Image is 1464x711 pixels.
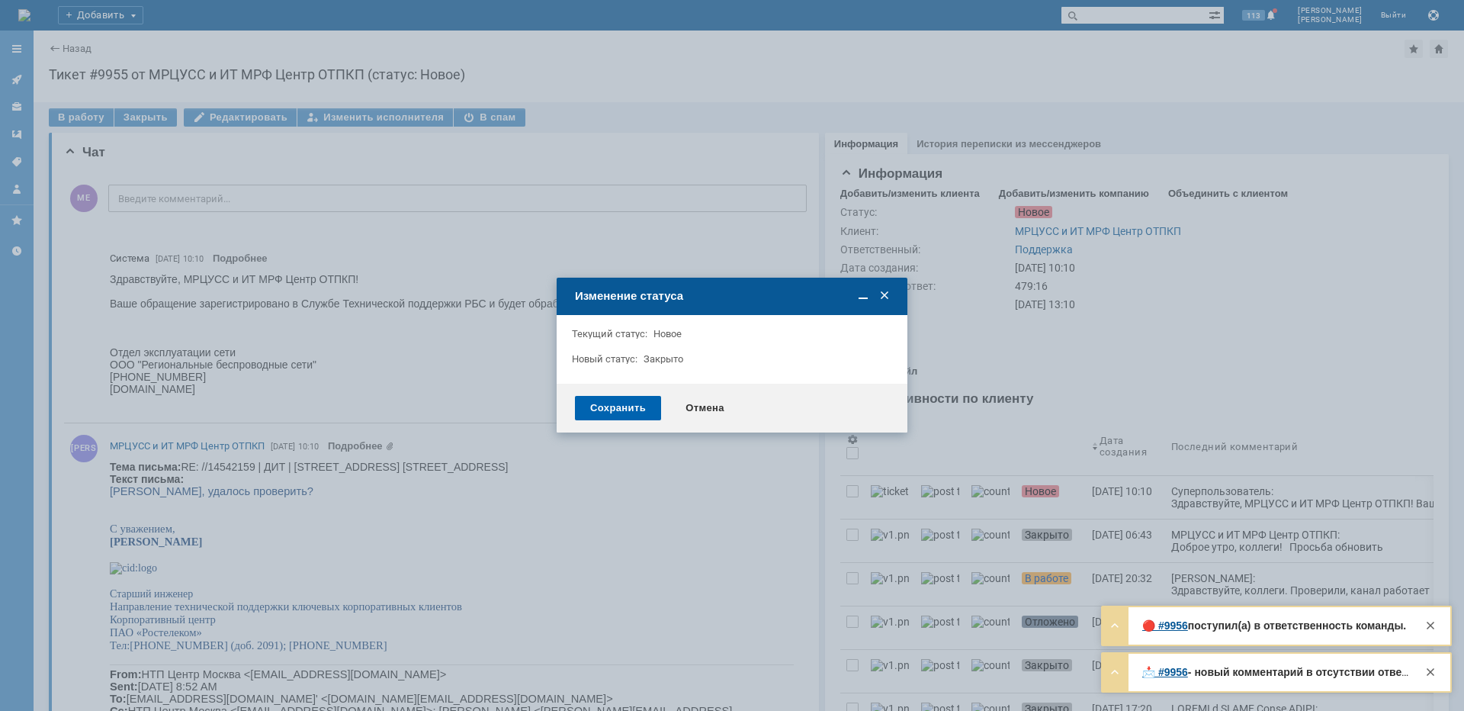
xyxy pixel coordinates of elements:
[1142,666,1188,678] a: 📩 #9956
[856,288,871,304] span: Свернуть (Ctrl + M)
[1142,619,1188,632] a: 🔴 #9956
[1106,663,1124,681] div: Развернуть
[218,525,407,537] a: [EMAIL_ADDRESS][DOMAIN_NAME]
[1421,663,1440,681] div: Закрыть
[572,353,637,365] label: Новый статус:
[1188,619,1406,632] strong: поступил(а) в ответственность команды.
[644,353,683,365] span: Закрыто
[575,289,892,303] div: Изменение статуса
[1421,616,1440,635] div: Закрыть
[1142,666,1411,679] div: Здравствуйте, [EMAIL_ADDRESS][DOMAIN_NAME] ! Ваше обращение зарегистрировано в Службе Технической...
[877,288,892,304] span: Закрыть
[572,328,647,339] label: Текущий статус:
[219,500,408,513] a: [EMAIL_ADDRESS][DOMAIN_NAME]
[1106,616,1124,635] div: Развернуть
[653,328,682,339] span: Новое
